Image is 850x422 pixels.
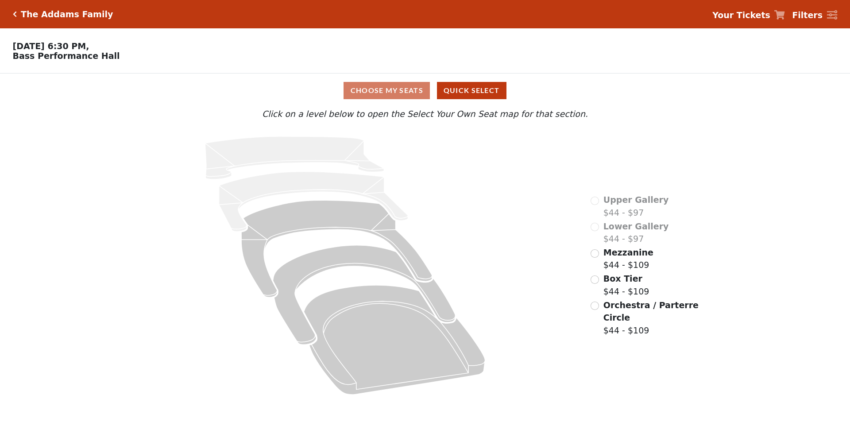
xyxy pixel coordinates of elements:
[603,194,669,219] label: $44 - $97
[603,299,700,337] label: $44 - $109
[603,246,653,271] label: $44 - $109
[304,285,486,395] path: Orchestra / Parterre Circle - Seats Available: 206
[603,300,699,323] span: Orchestra / Parterre Circle
[603,195,669,205] span: Upper Gallery
[437,82,506,99] button: Quick Select
[21,9,113,19] h5: The Addams Family
[219,172,408,232] path: Lower Gallery - Seats Available: 0
[603,274,642,283] span: Box Tier
[603,221,669,231] span: Lower Gallery
[13,11,17,17] a: Click here to go back to filters
[205,136,384,179] path: Upper Gallery - Seats Available: 0
[792,9,837,22] a: Filters
[603,220,669,245] label: $44 - $97
[603,272,649,298] label: $44 - $109
[112,108,738,120] p: Click on a level below to open the Select Your Own Seat map for that section.
[712,10,770,20] strong: Your Tickets
[603,248,653,257] span: Mezzanine
[712,9,785,22] a: Your Tickets
[792,10,823,20] strong: Filters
